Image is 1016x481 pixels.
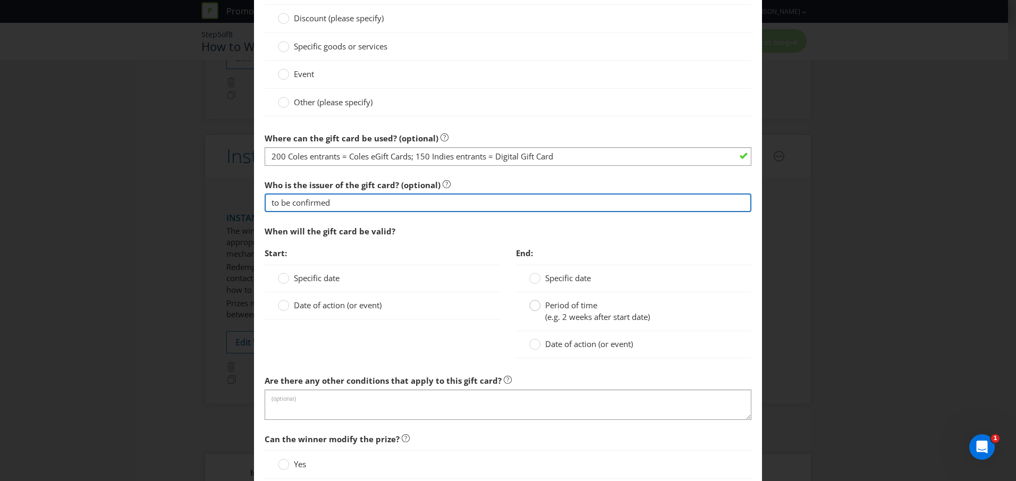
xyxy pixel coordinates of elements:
[516,248,533,258] span: End:
[294,300,382,310] span: Date of action (or event)
[991,434,1000,443] span: 1
[265,226,395,237] span: When will the gift card be valid?
[265,180,441,190] span: Who is the issuer of the gift card? (optional)
[545,339,633,349] span: Date of action (or event)
[294,41,387,52] span: Specific goods or services
[294,273,340,283] span: Specific date
[265,248,287,258] span: Start:
[969,434,995,460] iframe: Intercom live chat
[265,434,400,444] span: Can the winner modify the prize?
[265,375,502,386] span: Are there any other conditions that apply to this gift card?
[545,273,591,283] span: Specific date
[545,300,597,310] span: Period of time
[545,311,650,322] span: (e.g. 2 weeks after start date)
[294,69,314,79] span: Event
[294,97,372,107] span: Other (please specify)
[265,133,438,144] span: Where can the gift card be used? (optional)
[294,459,306,469] span: Yes
[294,13,384,23] span: Discount (please specify)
